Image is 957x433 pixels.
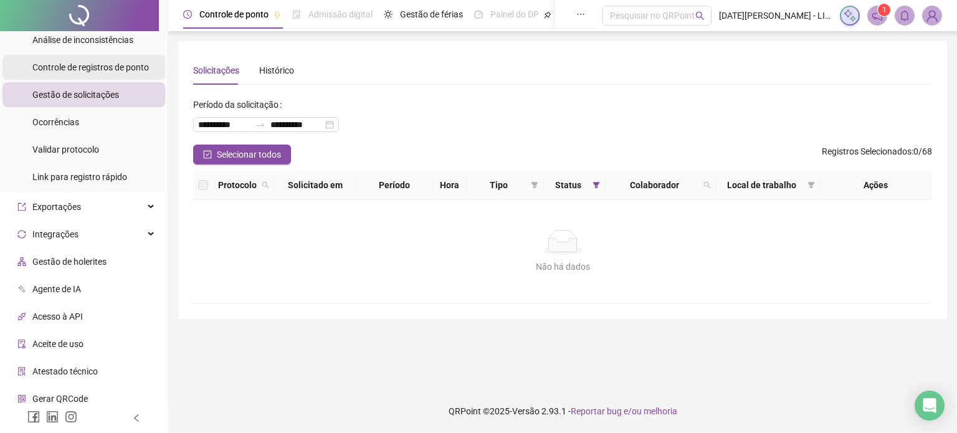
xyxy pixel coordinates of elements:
[17,394,26,403] span: qrcode
[571,406,677,416] span: Reportar bug e/ou melhoria
[384,10,393,19] span: sun
[544,11,551,19] span: pushpin
[32,62,149,72] span: Controle de registros de ponto
[433,171,466,200] th: Hora
[721,178,802,192] span: Local de trabalho
[490,9,539,19] span: Painel do DP
[168,389,957,433] footer: QRPoint © 2025 - 2.93.1 -
[923,6,941,25] img: 93553
[255,120,265,130] span: to
[32,145,99,155] span: Validar protocolo
[274,171,356,200] th: Solicitado em
[32,312,83,321] span: Acesso à API
[17,257,26,266] span: apartment
[17,230,26,239] span: sync
[218,178,257,192] span: Protocolo
[878,4,890,16] sup: 1
[531,181,538,189] span: filter
[132,414,141,422] span: left
[32,339,83,349] span: Aceite de uso
[593,181,600,189] span: filter
[32,35,133,45] span: Análise de inconsistências
[590,176,602,194] span: filter
[308,9,373,19] span: Admissão digital
[208,260,917,274] div: Não há dados
[292,10,301,19] span: file-done
[203,150,212,159] span: check-square
[807,181,815,189] span: filter
[32,117,79,127] span: Ocorrências
[472,178,526,192] span: Tipo
[843,9,857,22] img: sparkle-icon.fc2bf0ac1784a2077858766a79e2daf3.svg
[32,257,107,267] span: Gestão de holerites
[701,176,713,194] span: search
[199,9,269,19] span: Controle de ponto
[17,340,26,348] span: audit
[17,312,26,321] span: api
[719,9,832,22] span: [DATE][PERSON_NAME] - LIFE CAMP ACADEMIA LTDA
[193,145,291,164] button: Selecionar todos
[32,202,81,212] span: Exportações
[474,10,483,19] span: dashboard
[46,411,59,423] span: linkedin
[872,10,883,21] span: notification
[65,411,77,423] span: instagram
[217,148,281,161] span: Selecionar todos
[255,120,265,130] span: swap-right
[17,367,26,376] span: solution
[32,90,119,100] span: Gestão de solicitações
[548,178,588,192] span: Status
[703,181,711,189] span: search
[32,366,98,376] span: Atestado técnico
[695,11,705,21] span: search
[825,178,927,192] div: Ações
[32,284,81,294] span: Agente de IA
[915,391,945,421] div: Open Intercom Messenger
[512,406,540,416] span: Versão
[882,6,887,14] span: 1
[259,176,272,194] span: search
[32,172,127,182] span: Link para registro rápido
[183,10,192,19] span: clock-circle
[356,171,433,200] th: Período
[17,202,26,211] span: export
[193,95,287,115] label: Período da solicitação
[259,64,294,77] div: Histórico
[27,411,40,423] span: facebook
[822,145,932,164] span: : 0 / 68
[274,11,281,19] span: pushpin
[528,176,541,194] span: filter
[262,181,269,189] span: search
[32,229,79,239] span: Integrações
[899,10,910,21] span: bell
[805,176,817,194] span: filter
[822,146,912,156] span: Registros Selecionados
[193,64,239,77] div: Solicitações
[32,394,88,404] span: Gerar QRCode
[400,9,463,19] span: Gestão de férias
[610,178,698,192] span: Colaborador
[576,10,585,19] span: ellipsis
